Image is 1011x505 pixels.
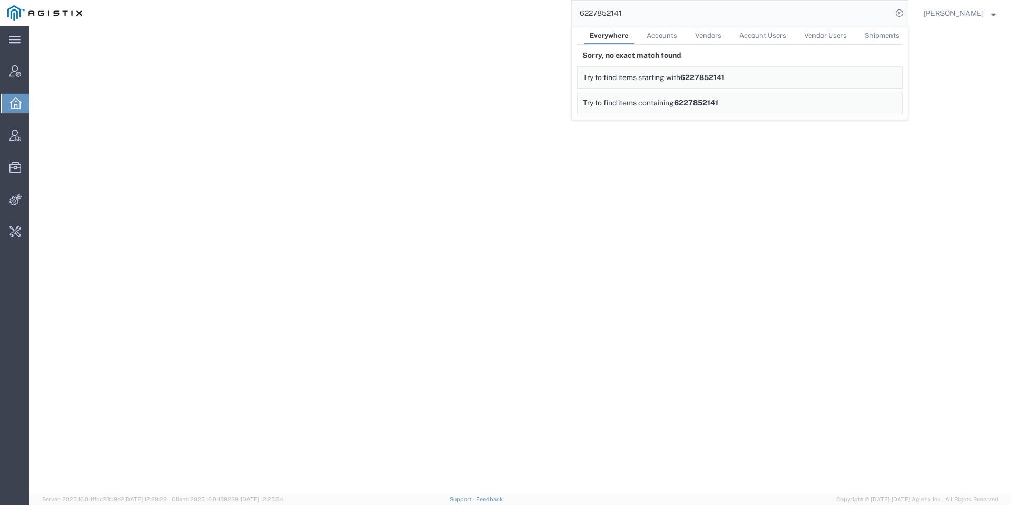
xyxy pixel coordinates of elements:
[577,45,903,66] div: Sorry, no exact match found
[29,26,1011,494] iframe: FS Legacy Container
[647,32,677,39] span: Accounts
[450,496,476,502] a: Support
[572,1,892,26] input: Search for shipment number, reference number
[172,496,283,502] span: Client: 2025.16.0-1592391
[583,73,680,82] span: Try to find items starting with
[583,98,674,107] span: Try to find items containing
[7,5,82,21] img: logo
[739,32,786,39] span: Account Users
[42,496,167,502] span: Server: 2025.16.0-1ffcc23b9e2
[923,7,996,19] button: [PERSON_NAME]
[924,7,984,19] span: Don'Jon Kelly
[804,32,847,39] span: Vendor Users
[476,496,503,502] a: Feedback
[865,32,899,39] span: Shipments
[695,32,721,39] span: Vendors
[241,496,283,502] span: [DATE] 12:25:34
[680,73,725,82] span: 6227852141
[674,98,718,107] span: 6227852141
[836,495,998,504] span: Copyright © [DATE]-[DATE] Agistix Inc., All Rights Reserved
[590,32,629,39] span: Everywhere
[124,496,167,502] span: [DATE] 12:29:29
